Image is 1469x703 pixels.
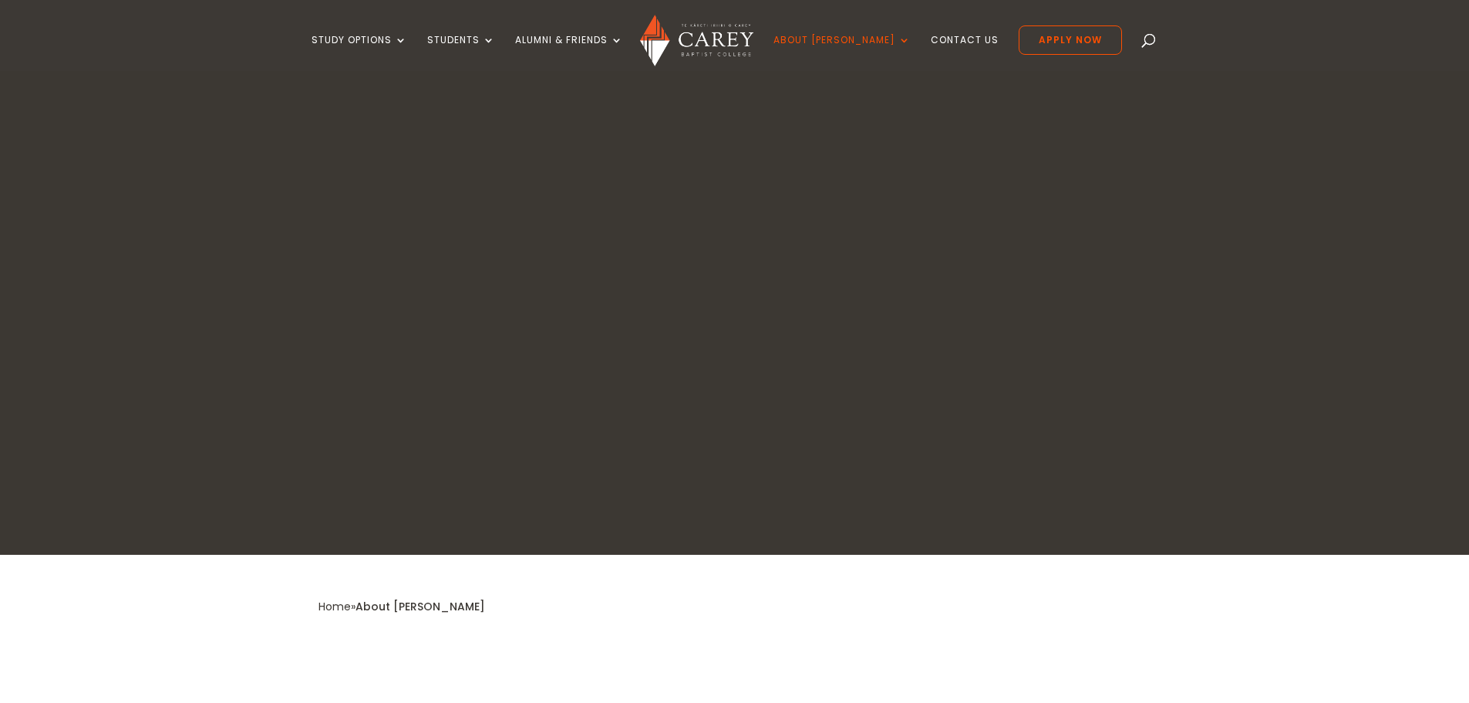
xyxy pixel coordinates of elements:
a: Contact Us [931,35,999,71]
a: Apply Now [1019,25,1122,55]
a: Study Options [312,35,407,71]
span: » [318,599,485,614]
a: Students [427,35,495,71]
span: About [PERSON_NAME] [355,599,485,614]
a: Alumni & Friends [515,35,623,71]
img: Carey Baptist College [640,15,753,66]
a: About [PERSON_NAME] [773,35,911,71]
a: Home [318,599,351,614]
